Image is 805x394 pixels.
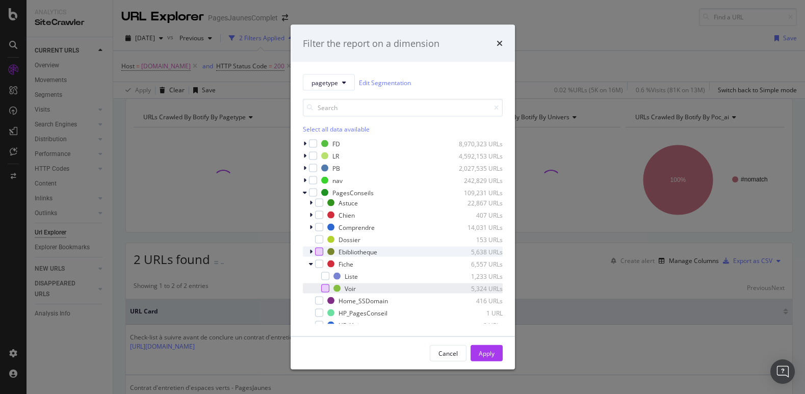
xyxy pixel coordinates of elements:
[339,296,388,305] div: Home_SSDomain
[339,223,375,231] div: Comprendre
[339,259,353,268] div: Fiche
[345,284,356,293] div: Voir
[453,198,503,207] div: 22,867 URLs
[303,74,355,91] button: pagetype
[430,345,466,361] button: Cancel
[453,259,503,268] div: 6,557 URLs
[479,349,495,357] div: Apply
[453,284,503,293] div: 5,324 URLs
[339,198,358,207] div: Astuce
[345,272,358,280] div: Liste
[339,211,355,219] div: Chien
[303,99,503,117] input: Search
[453,188,503,197] div: 109,231 URLs
[453,308,503,317] div: 1 URL
[453,321,503,329] div: 8 URLs
[770,359,795,384] div: Open Intercom Messenger
[438,349,458,357] div: Cancel
[339,235,360,244] div: Dossier
[332,188,374,197] div: PagesConseils
[453,272,503,280] div: 1,233 URLs
[339,321,371,329] div: HP_Univers
[453,223,503,231] div: 14,031 URLs
[453,151,503,160] div: 4,592,153 URLs
[339,308,387,317] div: HP_PagesConseil
[453,296,503,305] div: 416 URLs
[339,247,377,256] div: Ebibliotheque
[453,139,503,148] div: 8,970,323 URLs
[311,78,338,87] span: pagetype
[453,235,503,244] div: 153 URLs
[453,164,503,172] div: 2,027,535 URLs
[332,139,340,148] div: FD
[471,345,503,361] button: Apply
[332,164,340,172] div: PB
[453,176,503,185] div: 242,829 URLs
[332,176,343,185] div: nav
[359,77,411,88] a: Edit Segmentation
[332,151,339,160] div: LR
[303,125,503,134] div: Select all data available
[453,211,503,219] div: 407 URLs
[303,37,439,50] div: Filter the report on a dimension
[291,24,515,370] div: modal
[497,37,503,50] div: times
[453,247,503,256] div: 5,638 URLs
